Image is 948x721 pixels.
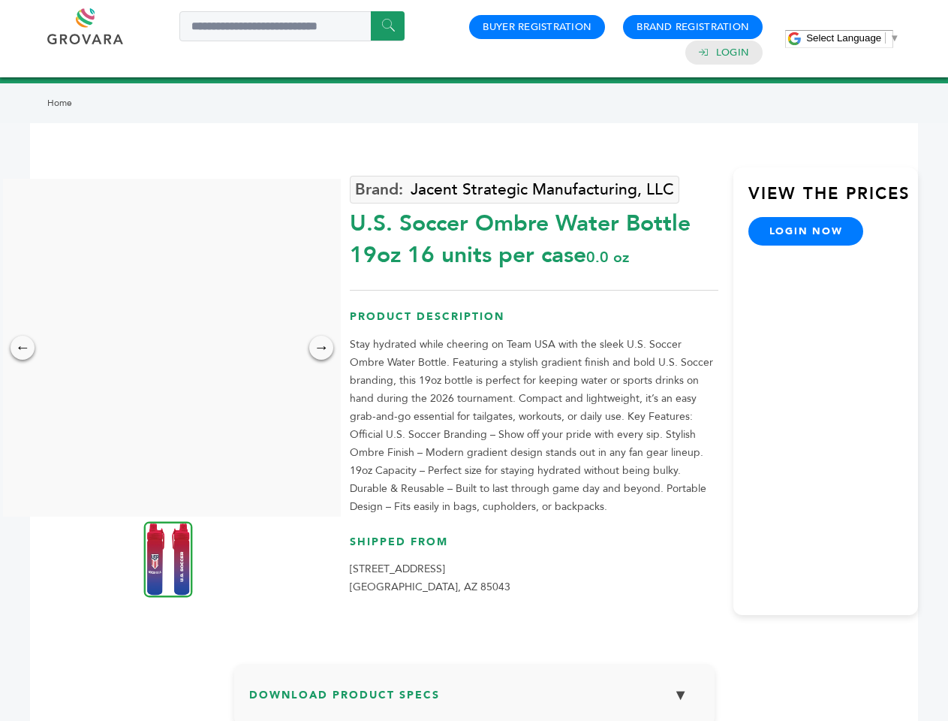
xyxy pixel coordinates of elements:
a: login now [748,217,864,246]
p: Stay hydrated while cheering on Team USA with the sleek U.S. Soccer Ombre Water Bottle. Featuring... [350,336,718,516]
h3: Product Description [350,309,718,336]
input: Search a product or brand... [179,11,405,41]
h3: Shipped From [350,535,718,561]
a: Select Language​ [806,32,899,44]
a: Login [716,46,749,59]
button: ▼ [662,679,700,711]
a: Buyer Registration [483,20,591,34]
a: Home [47,97,72,109]
div: U.S. Soccer Ombre Water Bottle 19oz 16 units per case [350,201,718,271]
div: ← [11,336,35,360]
span: 0.0 oz [586,247,629,267]
a: Brand Registration [637,20,749,34]
h3: View the Prices [748,183,918,217]
img: U.S. Soccer Ombre Water Bottle – 19oz 16 units per case 0.0 oz [144,521,193,597]
a: Jacent Strategic Manufacturing, LLC [350,176,679,204]
div: → [309,336,333,360]
span: Select Language [806,32,881,44]
span: ▼ [889,32,899,44]
p: [STREET_ADDRESS] [GEOGRAPHIC_DATA], AZ 85043 [350,560,718,596]
span: ​ [885,32,886,44]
